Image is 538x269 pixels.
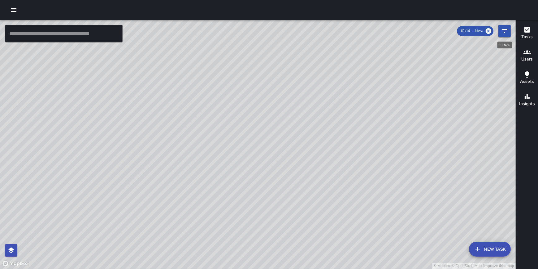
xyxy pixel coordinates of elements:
h6: Assets [520,78,534,85]
button: New Task [469,242,511,257]
div: 10/14 — Now [457,26,493,36]
div: Filters [497,42,512,48]
h6: Tasks [521,34,533,40]
span: 10/14 — Now [457,28,487,34]
button: Users [516,45,538,67]
h6: Users [521,56,533,63]
button: Tasks [516,22,538,45]
button: Filters [498,25,511,37]
h6: Insights [519,101,535,107]
button: Insights [516,89,538,112]
button: Assets [516,67,538,89]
